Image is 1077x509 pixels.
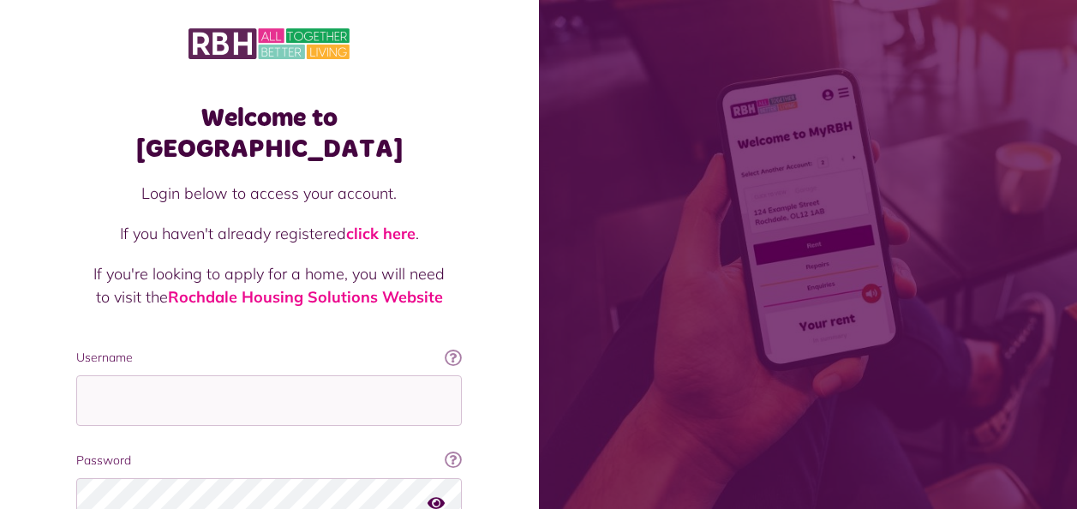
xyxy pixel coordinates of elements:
h1: Welcome to [GEOGRAPHIC_DATA] [76,103,462,165]
a: Rochdale Housing Solutions Website [168,287,443,307]
a: click here [346,224,416,243]
label: Password [76,452,462,470]
p: If you haven't already registered . [93,222,445,245]
p: If you're looking to apply for a home, you will need to visit the [93,262,445,308]
p: Login below to access your account. [93,182,445,205]
img: MyRBH [188,26,350,62]
label: Username [76,349,462,367]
